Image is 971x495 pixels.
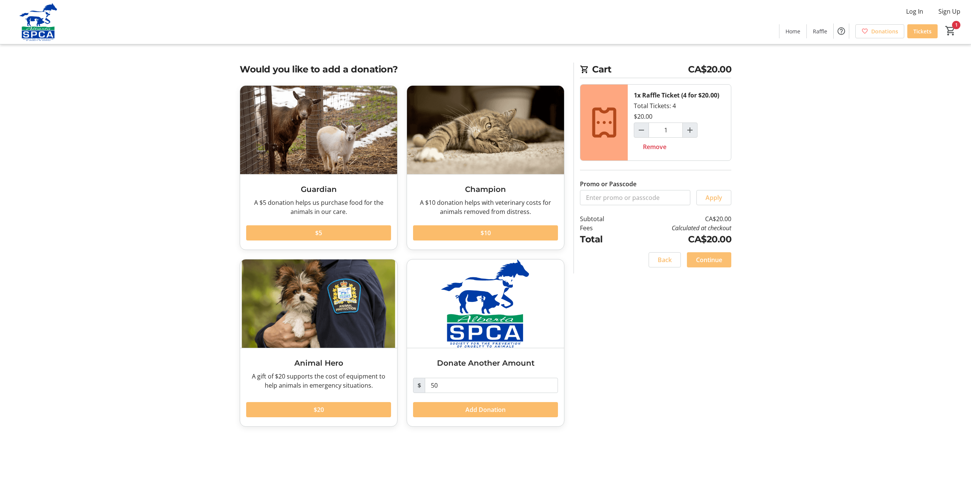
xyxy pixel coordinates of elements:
[900,5,929,17] button: Log In
[481,228,491,237] span: $10
[425,378,558,393] input: Donation Amount
[246,402,391,417] button: $20
[786,27,800,35] span: Home
[240,259,397,348] img: Animal Hero
[779,24,806,38] a: Home
[834,24,849,39] button: Help
[580,233,624,246] td: Total
[246,225,391,240] button: $5
[628,85,731,160] div: Total Tickets: 4
[913,27,932,35] span: Tickets
[413,357,558,369] h3: Donate Another Amount
[938,7,960,16] span: Sign Up
[580,179,636,189] label: Promo or Passcode
[624,214,731,223] td: CA$20.00
[687,252,731,267] button: Continue
[407,86,564,174] img: Champion
[624,223,731,233] td: Calculated at checkout
[906,7,923,16] span: Log In
[580,214,624,223] td: Subtotal
[683,123,697,137] button: Increment by one
[932,5,966,17] button: Sign Up
[696,255,722,264] span: Continue
[413,198,558,216] div: A $10 donation helps with veterinary costs for animals removed from distress.
[407,259,564,348] img: Donate Another Amount
[649,123,683,138] input: Raffle Ticket (4 for $20.00) Quantity
[634,123,649,137] button: Decrement by one
[634,112,652,121] div: $20.00
[240,63,564,76] h2: Would you like to add a donation?
[246,357,391,369] h3: Animal Hero
[580,63,731,78] h2: Cart
[413,378,425,393] span: $
[807,24,833,38] a: Raffle
[580,190,690,205] input: Enter promo or passcode
[813,27,827,35] span: Raffle
[413,184,558,195] h3: Champion
[413,225,558,240] button: $10
[580,223,624,233] td: Fees
[944,24,957,38] button: Cart
[5,3,72,41] img: Alberta SPCA's Logo
[696,190,731,205] button: Apply
[246,372,391,390] div: A gift of $20 supports the cost of equipment to help animals in emergency situations.
[246,184,391,195] h3: Guardian
[871,27,898,35] span: Donations
[246,198,391,216] div: A $5 donation helps us purchase food for the animals in our care.
[314,405,324,414] span: $20
[634,91,719,100] div: 1x Raffle Ticket (4 for $20.00)
[634,139,676,154] button: Remove
[688,63,731,76] span: CA$20.00
[465,405,506,414] span: Add Donation
[624,233,731,246] td: CA$20.00
[649,252,681,267] button: Back
[658,255,672,264] span: Back
[643,142,666,151] span: Remove
[855,24,904,38] a: Donations
[705,193,722,202] span: Apply
[907,24,938,38] a: Tickets
[413,402,558,417] button: Add Donation
[240,86,397,174] img: Guardian
[315,228,322,237] span: $5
